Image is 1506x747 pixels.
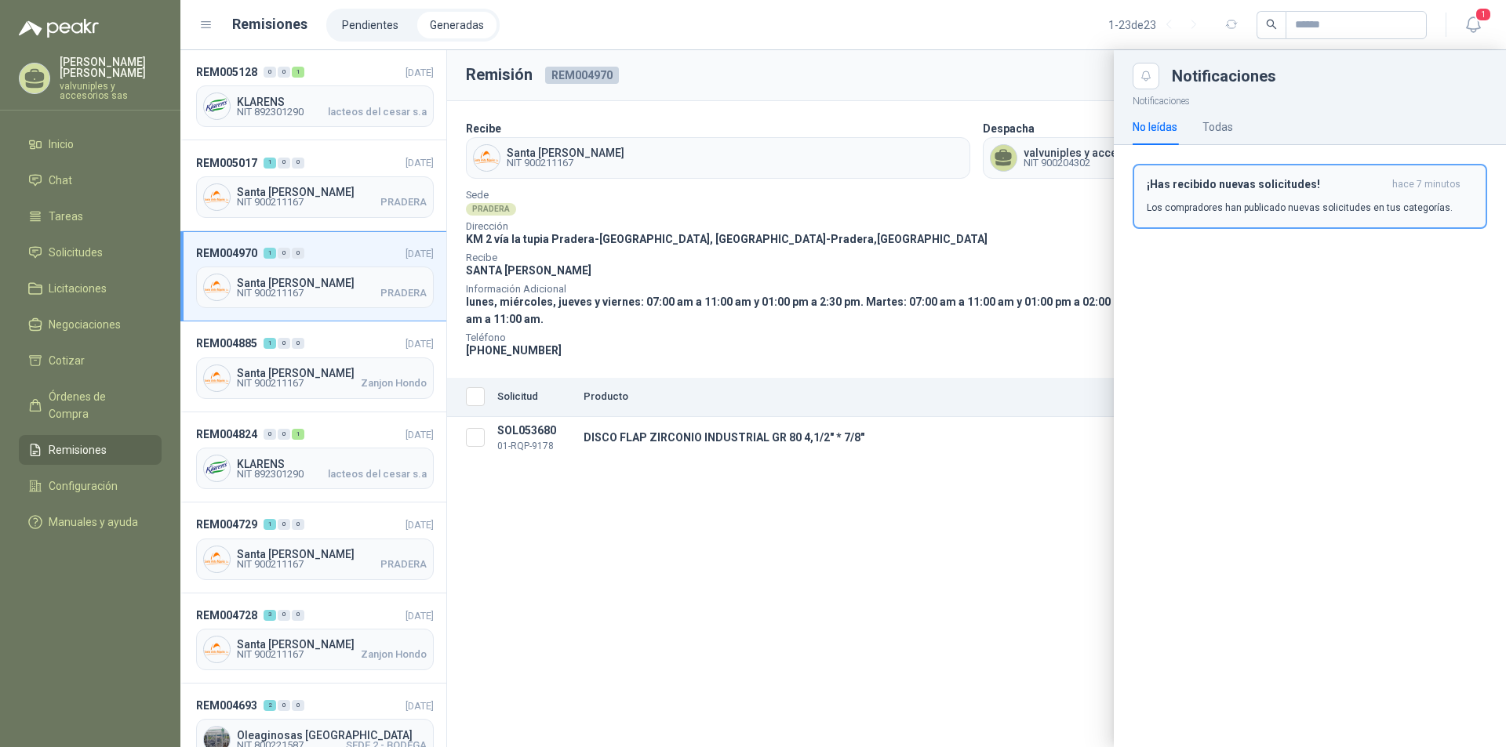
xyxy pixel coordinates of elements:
[49,316,121,333] span: Negociaciones
[49,441,107,459] span: Remisiones
[49,280,107,297] span: Licitaciones
[19,507,162,537] a: Manuales y ayuda
[19,310,162,339] a: Negociaciones
[49,172,72,189] span: Chat
[49,477,118,495] span: Configuración
[49,136,74,153] span: Inicio
[19,346,162,375] a: Cotizar
[19,201,162,231] a: Tareas
[19,165,162,195] a: Chat
[1147,201,1453,215] p: Los compradores han publicado nuevas solicitudes en tus categorías.
[19,382,162,429] a: Órdenes de Compra
[19,238,162,267] a: Solicitudes
[1172,68,1487,84] div: Notificaciones
[49,513,138,531] span: Manuales y ayuda
[49,352,85,369] span: Cotizar
[60,82,162,100] p: valvuniples y accesorios sas
[19,274,162,303] a: Licitaciones
[1133,164,1487,229] button: ¡Has recibido nuevas solicitudes!hace 7 minutos Los compradores han publicado nuevas solicitudes ...
[1108,13,1206,38] div: 1 - 23 de 23
[1459,11,1487,39] button: 1
[329,12,411,38] a: Pendientes
[232,13,307,35] h1: Remisiones
[1133,63,1159,89] button: Close
[60,56,162,78] p: [PERSON_NAME] [PERSON_NAME]
[1147,178,1386,191] h3: ¡Has recibido nuevas solicitudes!
[49,208,83,225] span: Tareas
[1392,178,1461,191] span: hace 7 minutos
[19,471,162,501] a: Configuración
[1202,118,1233,136] div: Todas
[19,19,99,38] img: Logo peakr
[19,129,162,159] a: Inicio
[19,435,162,465] a: Remisiones
[1266,19,1277,30] span: search
[417,12,497,38] a: Generadas
[49,388,147,422] span: Órdenes de Compra
[49,244,103,261] span: Solicitudes
[1133,118,1177,136] div: No leídas
[1114,89,1506,109] p: Notificaciones
[1475,7,1492,22] span: 1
